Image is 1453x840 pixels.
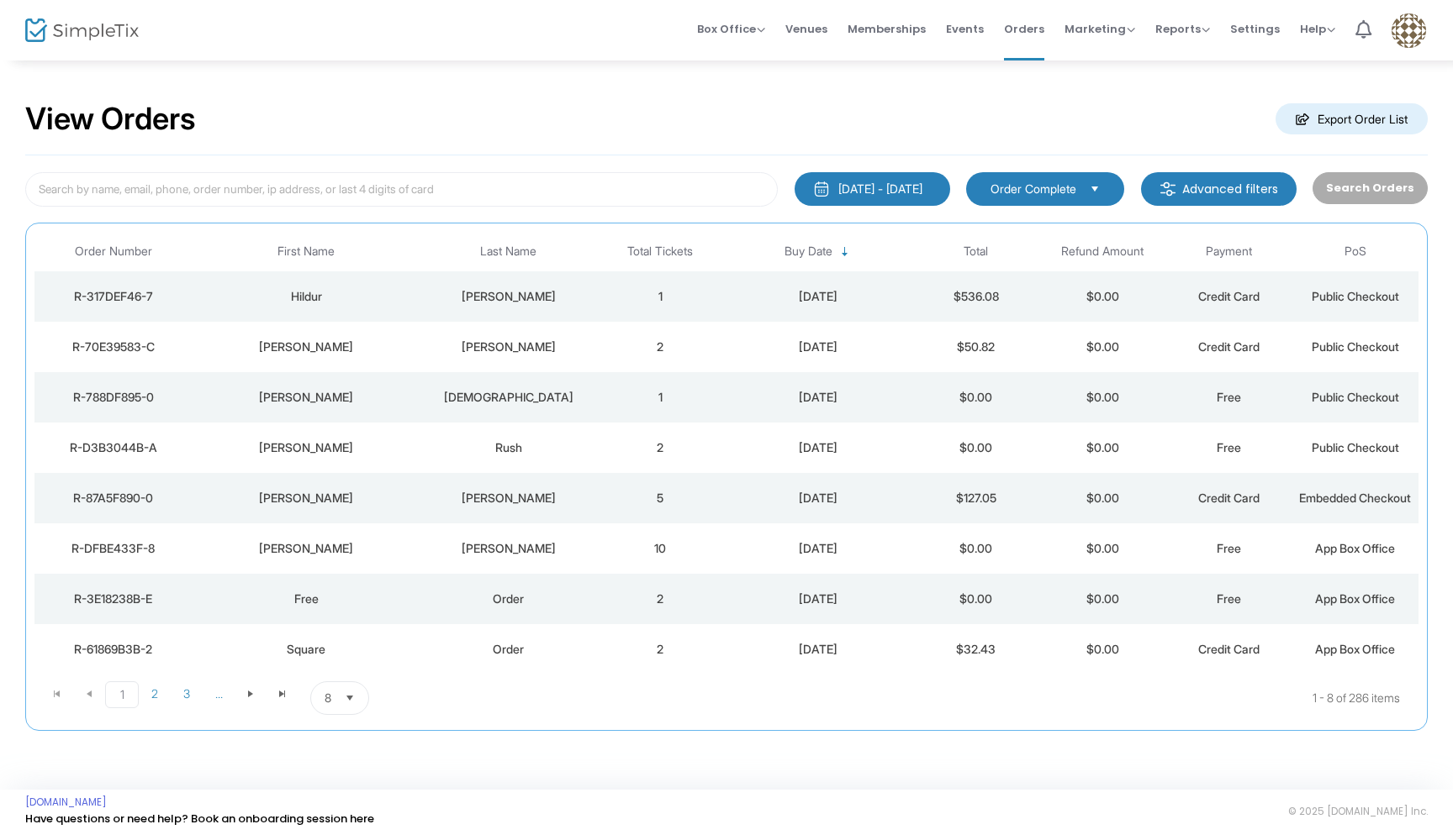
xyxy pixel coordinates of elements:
div: R-DFBE433F-8 [39,540,188,557]
div: R-61869B3B-2 [39,641,188,658]
div: Mindy [197,339,416,355]
span: Free [1217,440,1241,454]
img: filter [1160,181,1176,197]
span: Marketing [1065,21,1135,37]
span: Free [1217,541,1241,555]
div: Rush [424,439,592,456]
div: Einwalter [424,339,592,355]
td: $0.00 [1039,523,1165,574]
td: $0.00 [913,372,1039,423]
span: Credit Card [1198,339,1260,354]
span: Public Checkout [1312,289,1399,303]
span: Public Checkout [1312,440,1399,454]
kendo-pager-info: 1 - 8 of 286 items [536,681,1400,715]
span: Page 3 [171,681,203,706]
a: [DOMAIN_NAME] [25,795,107,809]
td: $0.00 [1039,473,1165,523]
div: Order [424,591,592,607]
td: $0.00 [1039,322,1165,372]
span: Sortable [838,245,852,259]
button: [DATE] - [DATE] [795,172,950,206]
td: $50.82 [913,322,1039,372]
td: $536.08 [913,271,1039,322]
img: monthly [813,181,830,197]
span: Events [946,8,984,50]
a: Have questions or need help? Book an onboarding session here [25,811,374,827]
span: Credit Card [1198,491,1260,505]
span: Settings [1230,8,1280,50]
span: Go to the last page [276,687,289,701]
div: R-70E39583-C [39,339,188,355]
div: Temple [424,389,592,406]
td: 1 [597,271,723,322]
th: Total [913,232,1039,271]
div: Hildur [197,288,416,305]
div: 9/21/2025 [727,490,908,507]
span: Credit Card [1198,289,1260,303]
div: Dee [197,439,416,456]
td: $32.43 [913,624,1039,675]
span: Orders [1004,8,1044,50]
span: Credit Card [1198,642,1260,656]
div: Miller [424,490,592,507]
span: Public Checkout [1312,390,1399,404]
td: $0.00 [913,574,1039,624]
span: App Box Office [1315,591,1395,606]
span: Last Name [480,244,536,259]
div: 9/21/2025 [727,339,908,355]
span: Free [1217,591,1241,606]
div: Square [197,641,416,658]
td: 2 [597,322,723,372]
div: 9/21/2025 [727,540,908,557]
div: Lucy [197,389,416,406]
div: R-788DF895-0 [39,389,188,406]
m-button: Advanced filters [1141,172,1297,206]
span: Embedded Checkout [1299,491,1411,505]
div: Order [424,641,592,658]
th: Refund Amount [1039,232,1165,271]
span: Reports [1155,21,1210,37]
span: 8 [325,690,331,706]
button: Select [1083,180,1107,198]
span: Page 4 [203,681,235,706]
td: $0.00 [1039,574,1165,624]
span: Memberships [848,8,926,50]
div: Seth [197,490,416,507]
div: Johnson [424,288,592,305]
td: 2 [597,423,723,473]
span: Page 1 [105,681,139,708]
span: © 2025 [DOMAIN_NAME] Inc. [1288,805,1428,818]
th: Total Tickets [597,232,723,271]
div: R-317DEF46-7 [39,288,188,305]
button: Select [338,682,362,714]
div: hansell [424,540,592,557]
span: Box Office [697,21,765,37]
td: $0.00 [913,523,1039,574]
span: Page 2 [139,681,171,706]
span: Venues [785,8,827,50]
td: $0.00 [1039,423,1165,473]
div: [DATE] - [DATE] [838,181,922,197]
div: lori [197,540,416,557]
m-button: Export Order List [1276,103,1428,134]
span: Help [1300,21,1335,37]
span: First Name [277,244,335,259]
span: Payment [1206,244,1252,259]
div: R-87A5F890-0 [39,490,188,507]
td: 2 [597,574,723,624]
td: $0.00 [1039,271,1165,322]
div: 9/21/2025 [727,439,908,456]
input: Search by name, email, phone, order number, ip address, or last 4 digits of card [25,172,778,207]
span: Go to the next page [244,687,257,701]
span: Buy Date [785,244,832,259]
td: $0.00 [1039,372,1165,423]
span: PoS [1345,244,1366,259]
span: Order Complete [991,181,1076,197]
div: 9/21/2025 [727,591,908,607]
span: Go to the last page [267,681,299,706]
td: 1 [597,372,723,423]
div: 9/21/2025 [727,641,908,658]
td: 5 [597,473,723,523]
div: 9/21/2025 [727,389,908,406]
span: Order Number [75,244,152,259]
